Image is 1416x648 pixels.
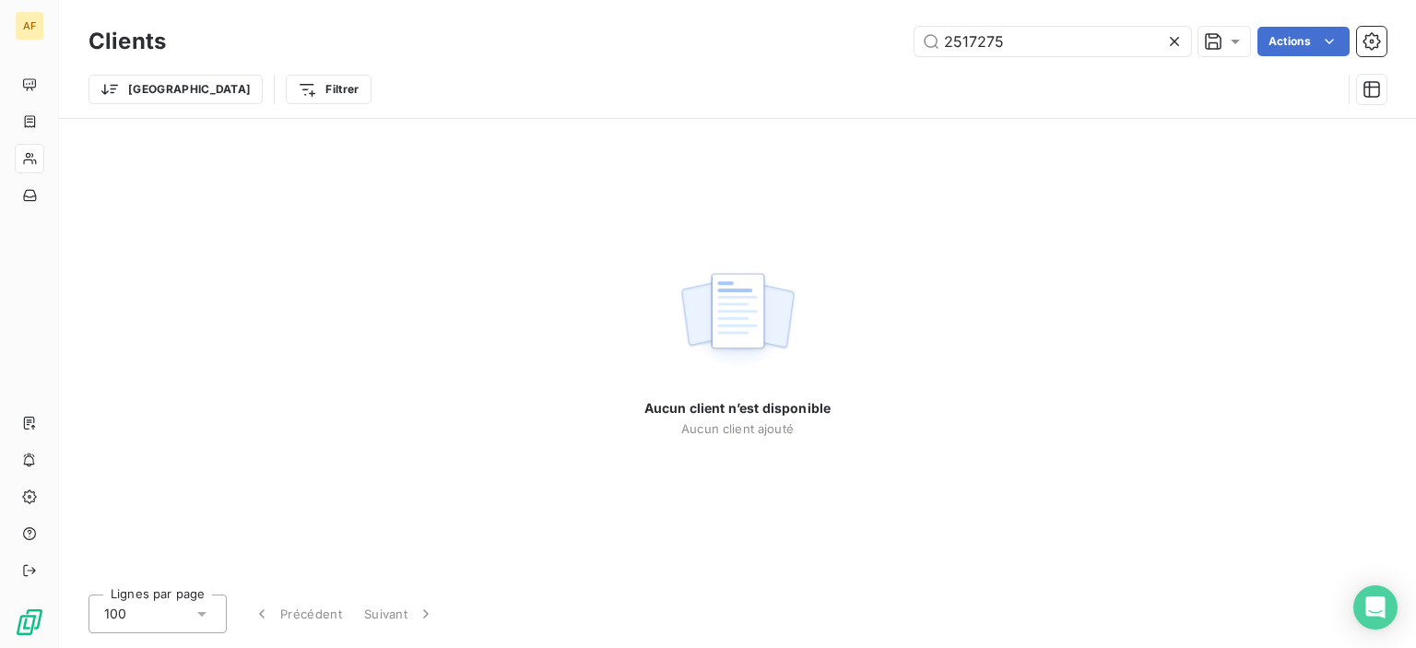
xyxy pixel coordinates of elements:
[242,595,353,633] button: Précédent
[678,263,796,377] img: empty state
[914,27,1191,56] input: Rechercher
[286,75,371,104] button: Filtrer
[15,607,44,637] img: Logo LeanPay
[1257,27,1350,56] button: Actions
[353,595,446,633] button: Suivant
[15,11,44,41] div: AF
[644,399,831,418] span: Aucun client n’est disponible
[1353,585,1398,630] div: Open Intercom Messenger
[104,605,126,623] span: 100
[88,25,166,58] h3: Clients
[681,421,794,436] span: Aucun client ajouté
[88,75,263,104] button: [GEOGRAPHIC_DATA]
